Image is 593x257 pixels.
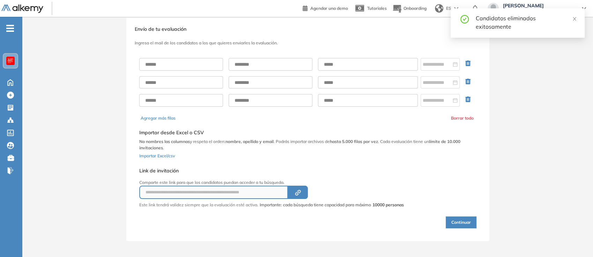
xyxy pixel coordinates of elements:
span: check-circle [460,14,469,23]
button: Onboarding [392,1,427,16]
h3: Envío de tu evaluación [135,26,481,32]
span: Tutoriales [367,6,387,11]
span: Agendar una demo [310,6,348,11]
span: ES [446,5,451,12]
p: y respeta el orden: . Podrás importar archivos de . Cada evaluación tiene un . [139,138,476,151]
img: world [435,4,443,13]
button: Continuar [446,216,476,228]
b: límite de 10.000 invitaciones [139,139,460,150]
span: Importante: cada búsqueda tiene capacidad para máximo [260,202,404,208]
span: close [572,16,577,21]
img: https://assets.alkemy.org/workspaces/620/d203e0be-08f6-444b-9eae-a92d815a506f.png [8,58,13,64]
h3: Ingresa el mail de los candidatos a los que quieres enviarles la evaluación. [135,41,481,45]
img: Logo [1,5,43,13]
span: [PERSON_NAME] [503,3,575,8]
button: Importar Excel/csv [139,151,175,159]
b: No nombres las columnas [139,139,190,144]
b: nombre, apellido y email [225,139,274,144]
div: Candidatos eliminados exitosamente [476,14,576,31]
h5: Link de invitación [139,168,404,174]
b: hasta 5.000 filas por vez [330,139,378,144]
strong: 10000 personas [372,202,404,207]
a: Agendar una demo [303,3,348,12]
p: Comparte este link para que los candidatos puedan acceder a tu búsqueda. [139,179,404,186]
span: Importar Excel/csv [139,153,175,158]
p: Este link tendrá validez siempre que la evaluación esté activa. [139,202,258,208]
button: Agregar más filas [141,115,176,121]
i: - [6,28,14,29]
h5: Importar desde Excel o CSV [139,130,476,136]
img: arrow [454,7,458,10]
button: Borrar todo [451,115,474,121]
span: Onboarding [403,6,427,11]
